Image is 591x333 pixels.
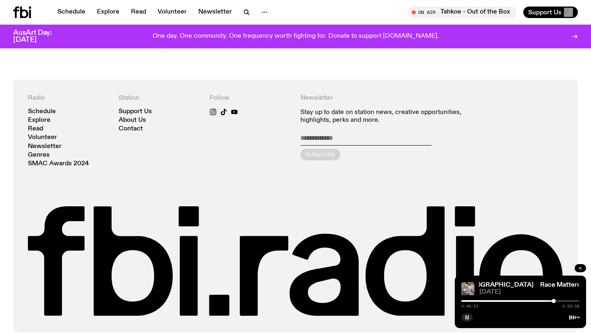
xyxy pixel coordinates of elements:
[300,94,472,102] h4: Newsletter
[126,7,151,18] a: Read
[119,117,146,123] a: About Us
[28,126,43,132] a: Read
[479,289,580,295] span: [DATE]
[28,161,89,167] a: SMAC Awards 2024
[53,7,90,18] a: Schedule
[119,109,152,115] a: Support Us
[28,152,50,158] a: Genres
[210,94,291,102] h4: Follow
[28,135,57,141] a: Volunteer
[92,7,124,18] a: Explore
[300,149,340,160] button: Subscribe
[28,144,62,150] a: Newsletter
[119,126,143,132] a: Contact
[300,109,472,124] p: Stay up to date on station news, creative opportunities, highlights, perks and more.
[153,33,439,40] p: One day. One community. One frequency worth fighting for. Donate to support [DOMAIN_NAME].
[528,9,561,16] span: Support Us
[523,7,578,18] button: Support Us
[28,117,50,123] a: Explore
[28,109,56,115] a: Schedule
[119,94,199,102] h4: Station
[461,304,479,308] span: 0:46:51
[562,304,580,308] span: 0:59:58
[193,7,237,18] a: Newsletter
[360,282,534,288] a: Race Matters / Norient Timezones: [GEOGRAPHIC_DATA]
[28,94,109,102] h4: Radio
[408,7,517,18] button: On AirTahkoe - Out of the Box
[13,30,66,43] h3: AusArt Day: [DATE]
[153,7,192,18] a: Volunteer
